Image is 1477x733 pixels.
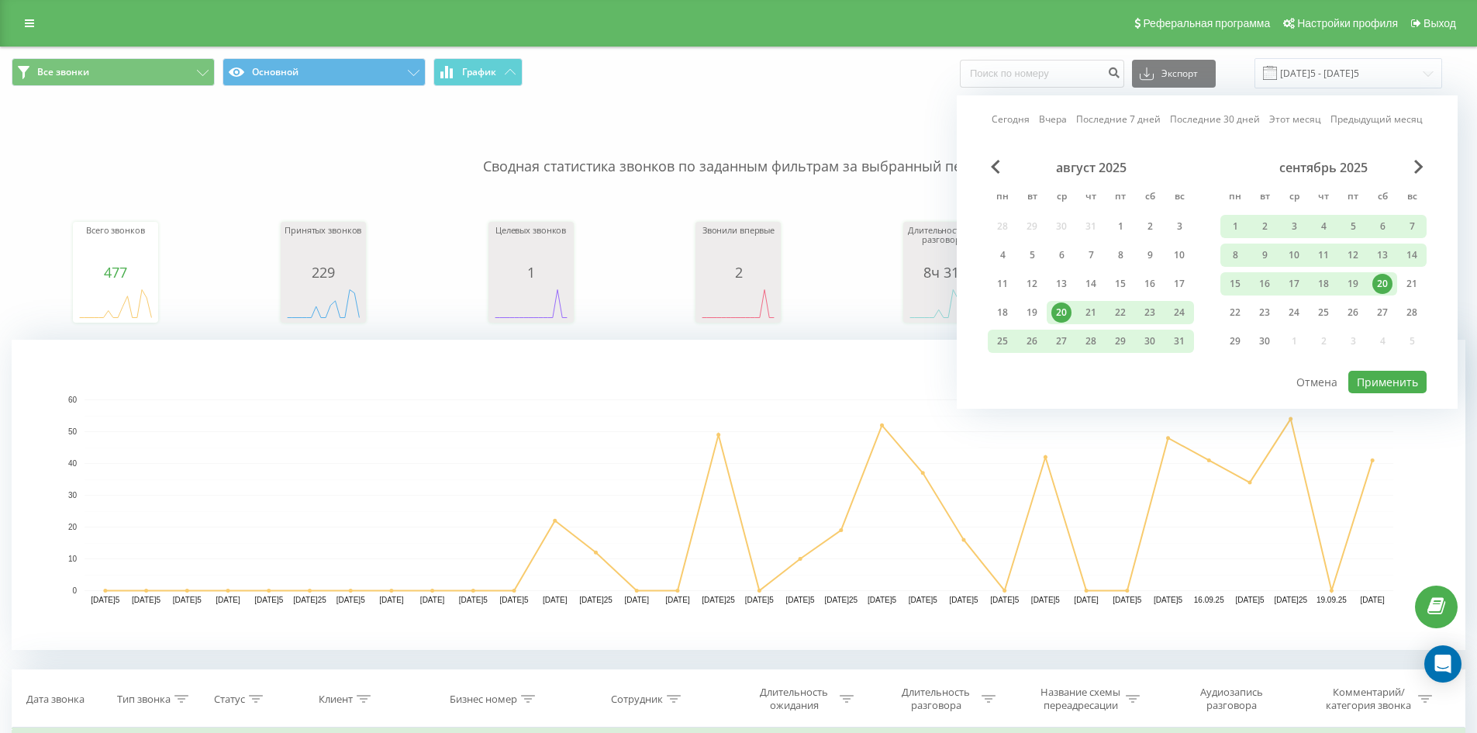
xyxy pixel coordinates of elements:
text: [DATE]5 [336,596,365,604]
div: 18 [1313,274,1334,294]
text: [DATE]5 [786,596,815,604]
a: Этот месяц [1269,112,1321,126]
div: 22 [1225,303,1245,323]
div: Клиент [319,693,353,706]
text: 0 [72,586,77,595]
abbr: вторник [1253,186,1276,209]
div: 22 [1110,303,1130,323]
div: 8 [1110,245,1130,265]
div: пн 4 авг. 2025 г. [988,244,1017,267]
button: График [433,58,523,86]
div: A chart. [12,340,1465,650]
abbr: пятница [1341,186,1365,209]
abbr: воскресенье [1168,186,1191,209]
div: 3 [1169,216,1189,237]
div: 229 [285,265,362,280]
div: пн 22 сент. 2025 г. [1220,301,1250,324]
div: 10 [1284,245,1304,265]
div: 19 [1022,303,1042,323]
abbr: четверг [1312,186,1335,209]
text: [DATE]5 [745,596,774,604]
div: 18 [992,303,1013,323]
div: ср 6 авг. 2025 г. [1047,244,1076,267]
div: ср 13 авг. 2025 г. [1047,272,1076,296]
text: [DATE]25 [702,596,735,604]
div: ср 24 сент. 2025 г. [1279,301,1309,324]
div: 25 [992,331,1013,351]
text: 19.09.25 [1317,596,1347,604]
div: пн 1 сент. 2025 г. [1220,215,1250,238]
div: пт 19 сент. 2025 г. [1338,272,1368,296]
div: A chart. [907,280,985,327]
div: чт 25 сент. 2025 г. [1309,301,1338,324]
svg: A chart. [492,280,570,327]
text: [DATE]5 [1235,596,1264,604]
a: Предыдущий месяц [1330,112,1423,126]
div: 24 [1169,303,1189,323]
div: вт 19 авг. 2025 г. [1017,301,1047,324]
div: Дата звонка [26,693,85,706]
div: вт 2 сент. 2025 г. [1250,215,1279,238]
div: A chart. [77,280,154,327]
div: Длительность всех разговоров [907,226,985,265]
div: Длительность разговора [895,686,978,712]
div: вт 9 сент. 2025 г. [1250,244,1279,267]
div: 477 [77,265,154,280]
text: [DATE]25 [1274,596,1307,604]
a: Последние 7 дней [1076,112,1161,126]
button: Применить [1348,371,1427,393]
div: 1 [1225,216,1245,237]
div: чт 18 сент. 2025 г. [1309,272,1338,296]
div: 15 [1225,274,1245,294]
div: 26 [1343,303,1363,323]
div: пн 11 авг. 2025 г. [988,272,1017,296]
div: пн 25 авг. 2025 г. [988,330,1017,353]
text: [DATE]5 [500,596,529,604]
text: [DATE]25 [824,596,858,604]
text: 20 [68,523,78,531]
text: [DATE]5 [459,596,488,604]
div: Сотрудник [611,693,663,706]
text: [DATE]5 [949,596,978,604]
div: 6 [1051,245,1072,265]
div: пт 15 авг. 2025 г. [1106,272,1135,296]
div: Звонили впервые [699,226,777,265]
div: 17 [1284,274,1304,294]
div: сб 9 авг. 2025 г. [1135,244,1165,267]
div: 29 [1225,331,1245,351]
div: вс 21 сент. 2025 г. [1397,272,1427,296]
div: чт 28 авг. 2025 г. [1076,330,1106,353]
div: Статус [214,693,245,706]
div: вт 26 авг. 2025 г. [1017,330,1047,353]
div: 23 [1140,303,1160,323]
div: 1 [492,265,570,280]
div: вт 12 авг. 2025 г. [1017,272,1047,296]
div: 9 [1140,245,1160,265]
a: Последние 30 дней [1170,112,1260,126]
div: 11 [992,274,1013,294]
div: пн 15 сент. 2025 г. [1220,272,1250,296]
div: 25 [1313,303,1334,323]
div: 10 [1169,245,1189,265]
text: [DATE] [665,596,690,604]
div: 4 [992,245,1013,265]
text: [DATE]5 [1031,596,1060,604]
div: Длительность ожидания [753,686,836,712]
div: 28 [1081,331,1101,351]
div: 13 [1051,274,1072,294]
div: сб 2 авг. 2025 г. [1135,215,1165,238]
div: A chart. [285,280,362,327]
div: ср 17 сент. 2025 г. [1279,272,1309,296]
text: [DATE] [216,596,240,604]
text: [DATE]5 [91,596,119,604]
div: чт 11 сент. 2025 г. [1309,244,1338,267]
div: Аудиозапись разговора [1181,686,1282,712]
div: 27 [1372,303,1392,323]
text: [DATE]25 [293,596,326,604]
div: 5 [1343,216,1363,237]
div: 23 [1254,303,1275,323]
div: пт 5 сент. 2025 г. [1338,215,1368,238]
div: 14 [1081,274,1101,294]
abbr: суббота [1138,186,1161,209]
